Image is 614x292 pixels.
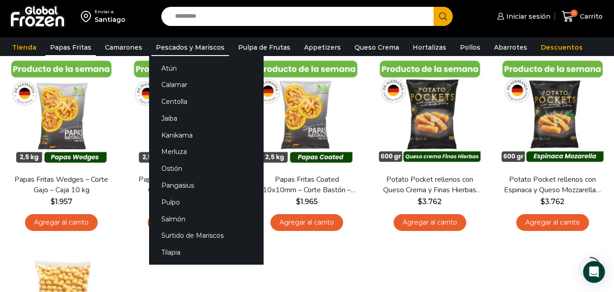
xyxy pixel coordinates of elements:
[540,197,564,206] bdi: 3.762
[270,214,343,231] a: Agregar al carrito: “Papas Fritas Coated 10x10mm - Corte Bastón - Caja 10 kg”
[95,9,125,15] div: Enviar a
[95,15,125,24] div: Santiago
[149,77,264,93] a: Calamar
[81,9,95,24] img: address-field-icon.svg
[489,39,532,56] a: Abarrotes
[296,197,300,206] span: $
[258,174,356,195] a: Papas Fritas Coated 10x10mm – Corte Bastón – Caja 10 kg
[135,174,233,195] a: Papas Fritas Dippers – Corte Ondulado – Caja 10 kg
[578,12,603,21] span: Carrito
[234,39,295,56] a: Pulpa de Frutas
[408,39,451,56] a: Hortalizas
[350,39,404,56] a: Queso Crema
[540,197,545,206] span: $
[149,177,264,194] a: Pangasius
[149,143,264,160] a: Merluza
[296,197,318,206] bdi: 1.965
[25,214,98,231] a: Agregar al carrito: “Papas Fritas Wedges – Corte Gajo - Caja 10 kg”
[149,210,264,227] a: Salmón
[516,214,589,231] a: Agregar al carrito: “Potato Pocket rellenos con Espinaca y Queso Mozzarella - Caja 8.4 kg”
[583,261,605,283] div: Open Intercom Messenger
[149,60,264,77] a: Atún
[570,10,578,17] span: 0
[536,39,587,56] a: Descuentos
[394,214,466,231] a: Agregar al carrito: “Potato Pocket rellenos con Queso Crema y Finas Hierbas - Caja 8.4 kg”
[300,39,345,56] a: Appetizers
[149,244,264,261] a: Tilapia
[148,214,220,231] a: Agregar al carrito: “Papas Fritas Dippers - Corte Ondulado - Caja 10 kg”
[12,174,110,195] a: Papas Fritas Wedges – Corte Gajo – Caja 10 kg
[149,194,264,210] a: Pulpo
[149,93,264,110] a: Centolla
[8,39,41,56] a: Tienda
[418,197,422,206] span: $
[381,174,479,195] a: Potato Pocket rellenos con Queso Crema y Finas Hierbas – Caja 8.4 kg
[504,174,602,195] a: Potato Pocket rellenos con Espinaca y Queso Mozzarella – Caja 8.4 kg
[455,39,485,56] a: Pollos
[149,110,264,127] a: Jaiba
[149,227,264,244] a: Surtido de Mariscos
[50,197,55,206] span: $
[149,127,264,143] a: Kanikama
[100,39,147,56] a: Camarones
[50,197,72,206] bdi: 1.957
[434,7,453,26] button: Search button
[504,12,550,21] span: Iniciar sesión
[149,160,264,177] a: Ostión
[495,7,550,26] a: Iniciar sesión
[418,197,442,206] bdi: 3.762
[45,39,96,56] a: Papas Fritas
[151,39,229,56] a: Pescados y Mariscos
[559,6,605,27] a: 0 Carrito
